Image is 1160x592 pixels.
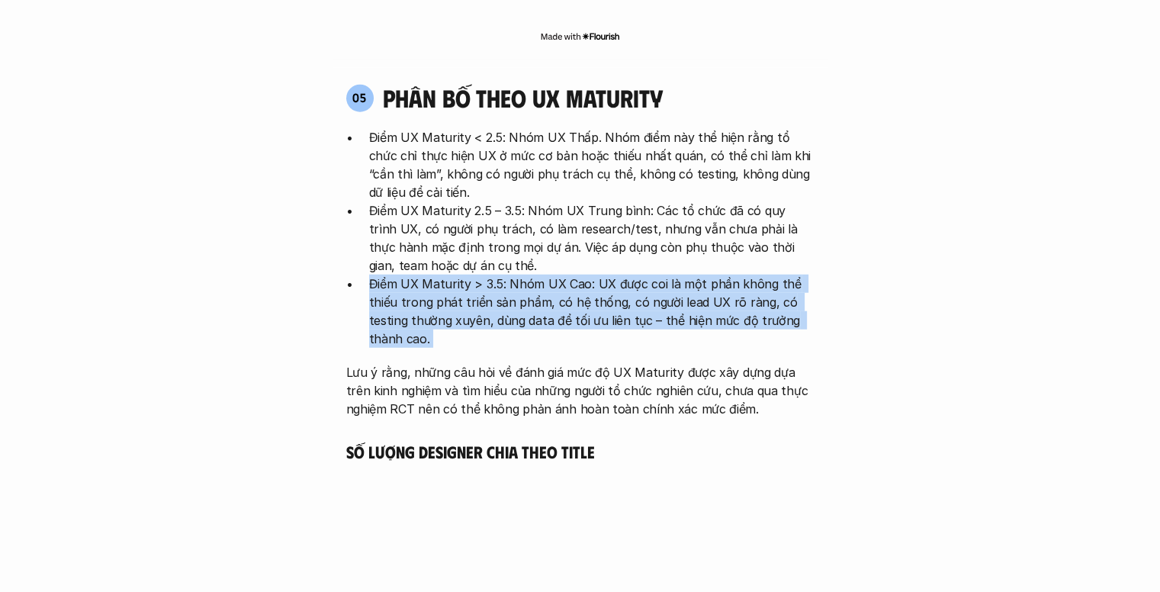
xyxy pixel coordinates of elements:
h5: Số lượng Designer chia theo Title [346,441,815,462]
h4: phân bố theo ux maturity [383,83,663,112]
p: 05 [352,92,367,104]
p: Lưu ý rằng, những câu hỏi về đánh giá mức độ UX Maturity được xây dựng dựa trên kinh nghiệm và tì... [346,363,815,418]
img: Made with Flourish [540,31,620,43]
p: Điểm UX Maturity < 2.5: Nhóm UX Thấp. Nhóm điểm này thể hiện rằng tổ chức chỉ thực hiện UX ở mức ... [369,128,815,201]
p: Điểm UX Maturity > 3.5: Nhóm UX Cao: UX được coi là một phần không thể thiếu trong phát triển sản... [369,275,815,348]
p: Điểm UX Maturity 2.5 – 3.5: Nhóm UX Trung bình: Các tổ chức đã có quy trình UX, có người phụ trác... [369,201,815,275]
